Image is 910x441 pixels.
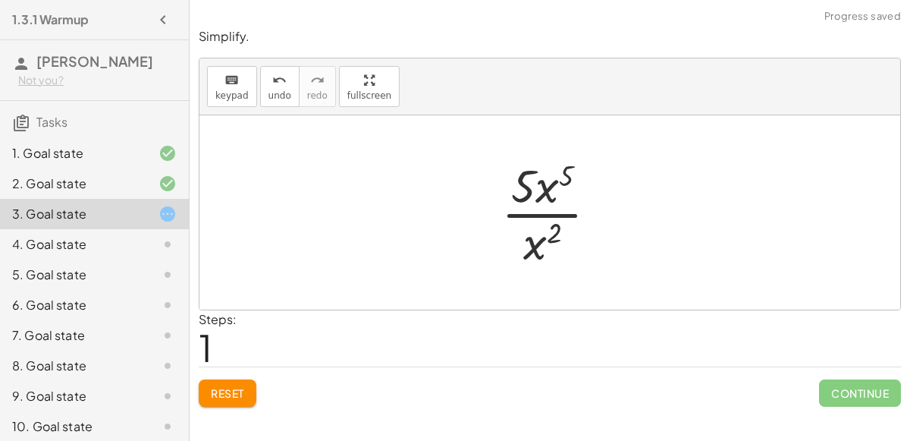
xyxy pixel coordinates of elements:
[158,417,177,436] i: Task not started.
[12,357,134,375] div: 8. Goal state
[211,386,244,400] span: Reset
[299,66,336,107] button: redoredo
[12,205,134,223] div: 3. Goal state
[199,311,237,327] label: Steps:
[18,73,177,88] div: Not you?
[158,175,177,193] i: Task finished and correct.
[272,71,287,90] i: undo
[207,66,257,107] button: keyboardkeypad
[158,235,177,254] i: Task not started.
[12,266,134,284] div: 5. Goal state
[158,326,177,345] i: Task not started.
[12,326,134,345] div: 7. Goal state
[36,114,67,130] span: Tasks
[12,235,134,254] div: 4. Goal state
[268,90,291,101] span: undo
[12,175,134,193] div: 2. Goal state
[215,90,249,101] span: keypad
[199,380,256,407] button: Reset
[824,9,901,24] span: Progress saved
[12,296,134,314] div: 6. Goal state
[12,417,134,436] div: 10. Goal state
[158,387,177,405] i: Task not started.
[307,90,328,101] span: redo
[199,324,212,370] span: 1
[12,144,134,162] div: 1. Goal state
[158,296,177,314] i: Task not started.
[12,387,134,405] div: 9. Goal state
[158,205,177,223] i: Task started.
[347,90,391,101] span: fullscreen
[199,28,901,46] p: Simplify.
[224,71,239,90] i: keyboard
[260,66,300,107] button: undoundo
[158,266,177,284] i: Task not started.
[36,52,153,70] span: [PERSON_NAME]
[310,71,325,90] i: redo
[158,144,177,162] i: Task finished and correct.
[158,357,177,375] i: Task not started.
[339,66,400,107] button: fullscreen
[12,11,89,29] h4: 1.3.1 Warmup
